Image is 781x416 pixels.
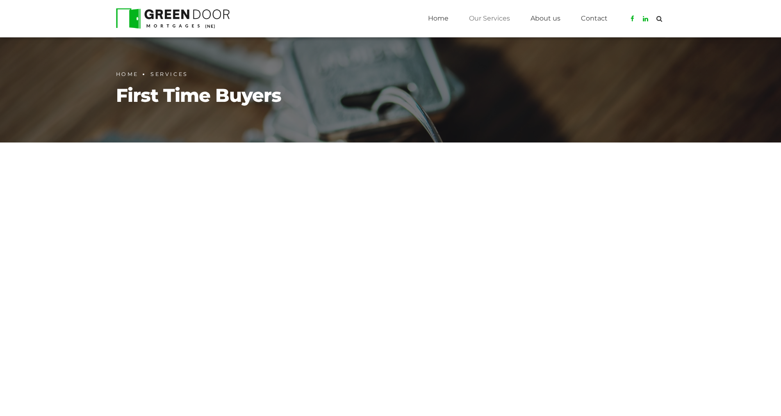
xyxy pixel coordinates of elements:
a: Home [428,8,449,29]
a: About us [531,8,560,29]
a: Contact [581,8,608,29]
a: Home [116,70,139,79]
span: First Time Buyers [116,83,281,108]
img: Green Door Mortgages North East [116,8,230,29]
a: Our Services [469,8,510,29]
a: Services [150,70,188,79]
